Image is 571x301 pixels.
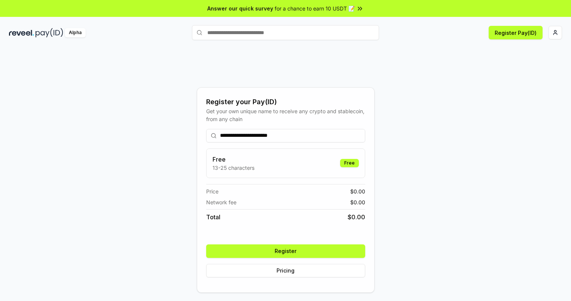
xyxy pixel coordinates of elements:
[206,107,365,123] div: Get your own unique name to receive any crypto and stablecoin, from any chain
[275,4,355,12] span: for a chance to earn 10 USDT 📝
[206,264,365,277] button: Pricing
[489,26,543,39] button: Register Pay(ID)
[65,28,86,37] div: Alpha
[207,4,273,12] span: Answer our quick survey
[348,213,365,222] span: $ 0.00
[213,155,254,164] h3: Free
[350,187,365,195] span: $ 0.00
[340,159,359,167] div: Free
[206,244,365,258] button: Register
[206,198,236,206] span: Network fee
[36,28,63,37] img: pay_id
[350,198,365,206] span: $ 0.00
[206,97,365,107] div: Register your Pay(ID)
[206,213,220,222] span: Total
[9,28,34,37] img: reveel_dark
[206,187,219,195] span: Price
[213,164,254,172] p: 13-25 characters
